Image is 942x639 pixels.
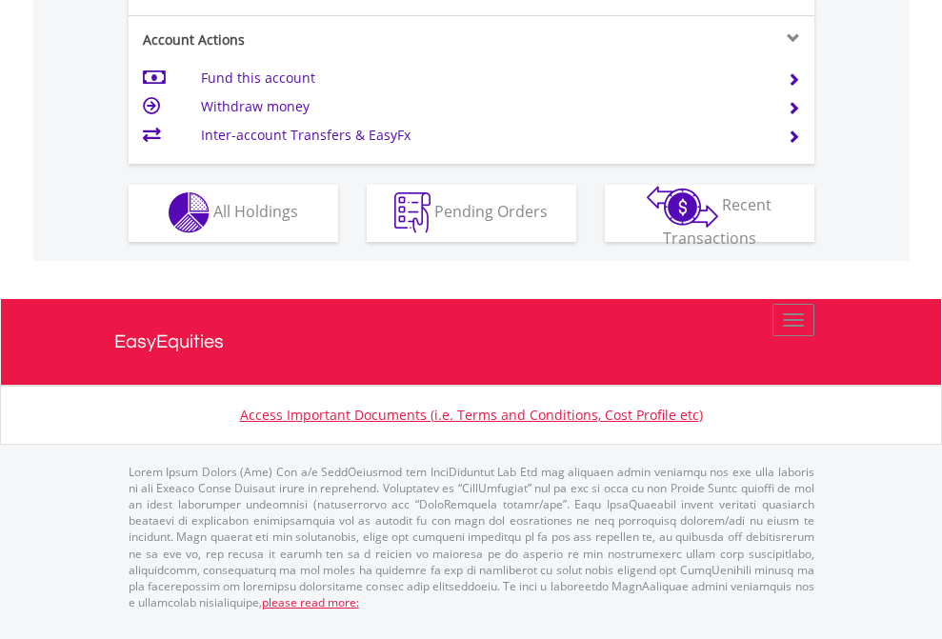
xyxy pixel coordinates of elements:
[213,201,298,222] span: All Holdings
[663,194,772,249] span: Recent Transactions
[129,464,814,610] p: Lorem Ipsum Dolors (Ame) Con a/e SeddOeiusmod tem InciDiduntut Lab Etd mag aliquaen admin veniamq...
[129,185,338,242] button: All Holdings
[201,64,764,92] td: Fund this account
[201,121,764,150] td: Inter-account Transfers & EasyFx
[114,299,829,385] a: EasyEquities
[434,201,548,222] span: Pending Orders
[605,185,814,242] button: Recent Transactions
[647,186,718,228] img: transactions-zar-wht.png
[169,192,210,233] img: holdings-wht.png
[262,594,359,610] a: please read more:
[367,185,576,242] button: Pending Orders
[240,406,703,424] a: Access Important Documents (i.e. Terms and Conditions, Cost Profile etc)
[201,92,764,121] td: Withdraw money
[129,30,471,50] div: Account Actions
[394,192,431,233] img: pending_instructions-wht.png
